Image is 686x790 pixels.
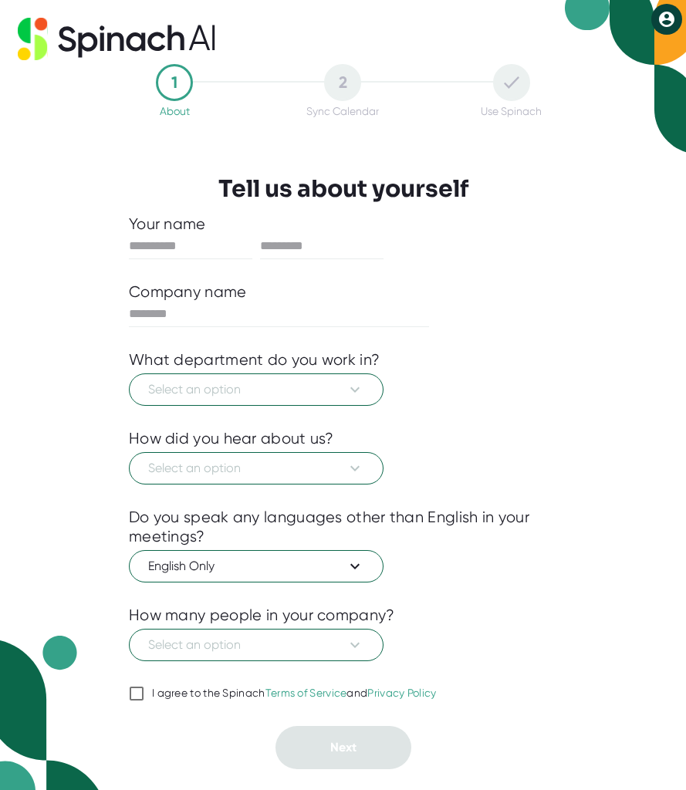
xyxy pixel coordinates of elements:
[129,282,247,302] div: Company name
[367,687,436,699] a: Privacy Policy
[275,726,411,769] button: Next
[152,687,437,701] div: I agree to the Spinach and
[129,452,384,484] button: Select an option
[129,350,380,370] div: What department do you work in?
[129,429,334,448] div: How did you hear about us?
[634,738,671,775] iframe: Intercom live chat
[324,64,361,101] div: 2
[148,380,364,399] span: Select an option
[330,740,357,755] span: Next
[306,105,379,117] div: Sync Calendar
[148,636,364,654] span: Select an option
[160,105,190,117] div: About
[129,373,384,406] button: Select an option
[129,508,557,546] div: Do you speak any languages other than English in your meetings?
[148,557,364,576] span: English Only
[129,606,395,625] div: How many people in your company?
[129,214,557,234] div: Your name
[218,175,468,203] h3: Tell us about yourself
[481,105,542,117] div: Use Spinach
[156,64,193,101] div: 1
[148,459,364,478] span: Select an option
[129,550,384,582] button: English Only
[265,687,347,699] a: Terms of Service
[129,629,384,661] button: Select an option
